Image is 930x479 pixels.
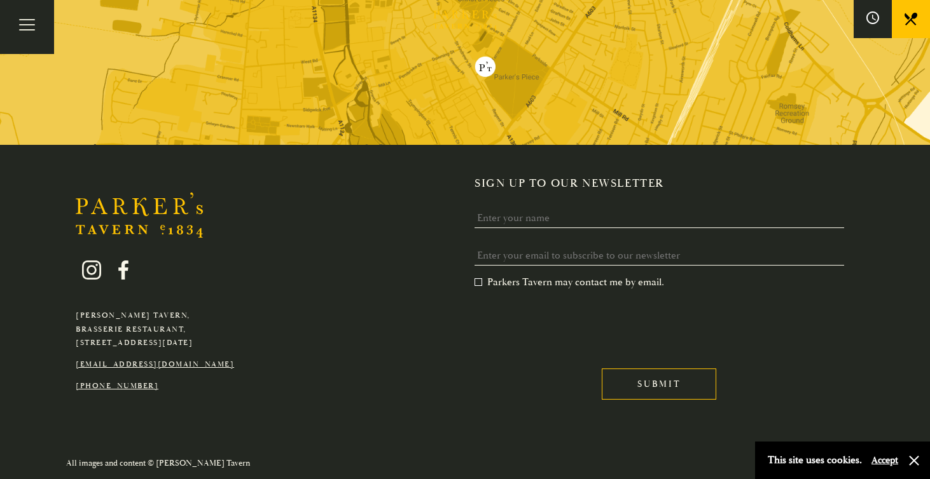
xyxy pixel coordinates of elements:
a: [PHONE_NUMBER] [76,381,158,391]
h2: Sign up to our newsletter [475,177,854,191]
p: All images and content © [PERSON_NAME] Tavern [66,456,250,471]
input: Submit [602,368,716,400]
label: Parkers Tavern may contact me by email. [475,276,664,288]
input: Enter your name [475,208,844,228]
button: Accept [871,454,898,466]
p: This site uses cookies. [768,451,862,469]
input: Enter your email to subscribe to our newsletter [475,246,844,266]
a: [EMAIL_ADDRESS][DOMAIN_NAME] [76,360,234,369]
button: Close and accept [908,454,920,467]
p: [PERSON_NAME] Tavern, Brasserie Restaurant, [STREET_ADDRESS][DATE] [76,309,234,350]
iframe: reCAPTCHA [475,299,668,348]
